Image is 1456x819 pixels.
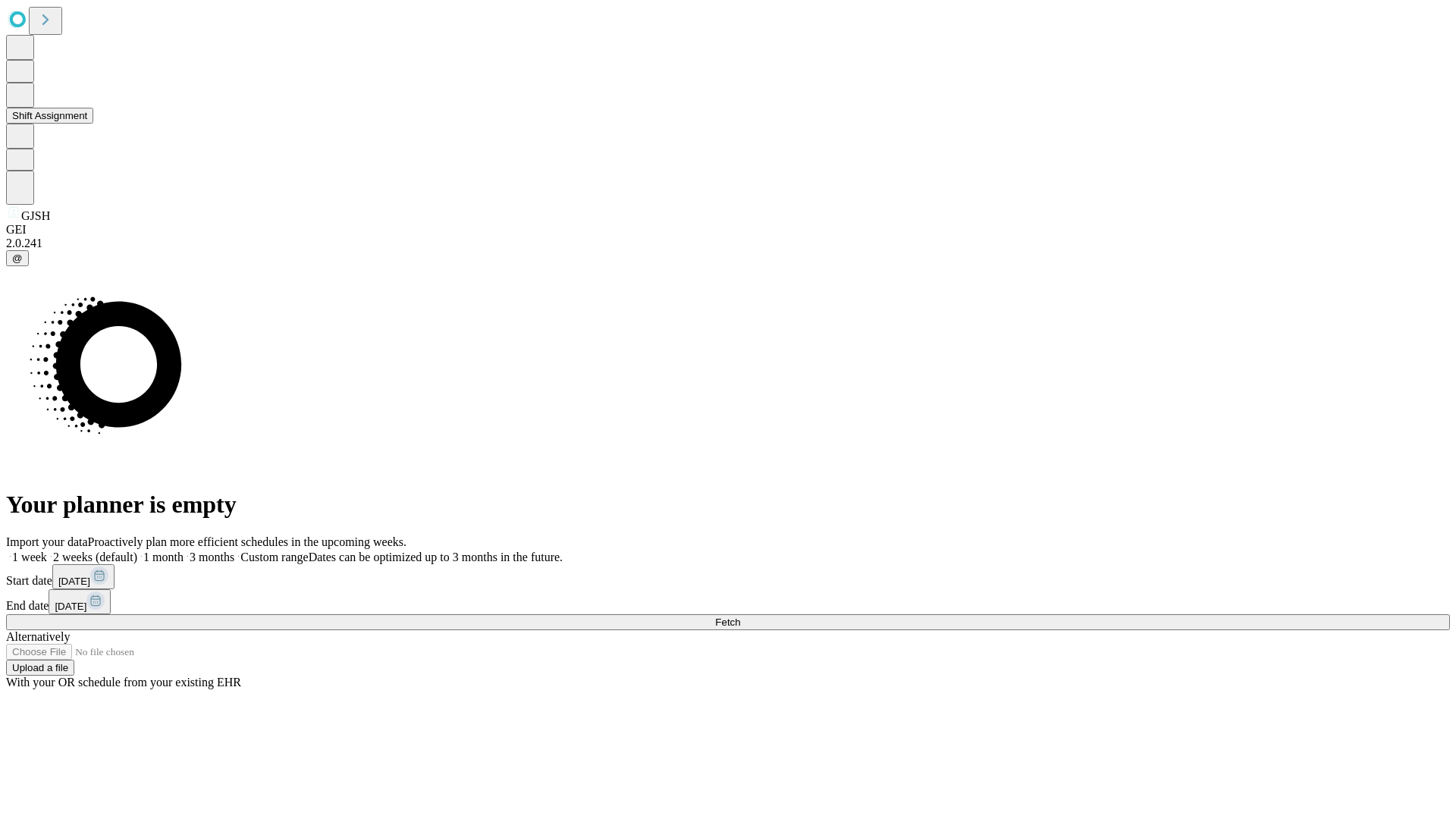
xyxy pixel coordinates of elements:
[309,551,563,563] span: Dates can be optimized up to 3 months in the future.
[6,589,1450,614] div: End date
[190,551,234,563] span: 3 months
[6,614,1450,630] button: Fetch
[6,630,70,643] span: Alternatively
[6,676,241,689] span: With your OR schedule from your existing EHR
[715,617,740,628] span: Fetch
[12,253,23,264] span: @
[6,660,74,676] button: Upload a file
[6,564,1450,589] div: Start date
[6,237,1450,250] div: 2.0.241
[58,576,90,587] span: [DATE]
[53,551,137,563] span: 2 weeks (default)
[6,108,93,124] button: Shift Assignment
[6,223,1450,237] div: GEI
[12,551,47,563] span: 1 week
[6,250,29,266] button: @
[6,535,88,548] span: Import your data
[21,209,50,222] span: GJSH
[143,551,184,563] span: 1 month
[55,601,86,612] span: [DATE]
[52,564,115,589] button: [DATE]
[88,535,406,548] span: Proactively plan more efficient schedules in the upcoming weeks.
[240,551,308,563] span: Custom range
[6,491,1450,519] h1: Your planner is empty
[49,589,111,614] button: [DATE]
